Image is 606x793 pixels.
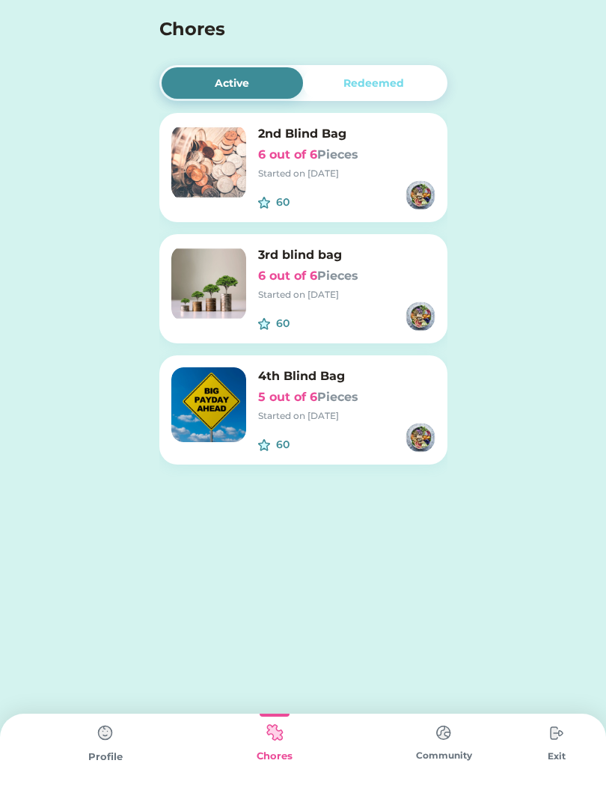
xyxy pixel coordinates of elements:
[317,269,358,283] font: Pieces
[260,718,290,747] img: type%3Dkids%2C%20state%3Dselected.svg
[258,439,270,451] img: interface-favorite-star--reward-rating-rate-social-star-media-favorite-like-stars.svg
[405,180,435,210] img: https%3A%2F%2F1dfc823d71cc564f25c7cc035732a2d8.cdn.bubble.io%2Ff1711325477264x436487831580892700%...
[258,288,435,301] div: Started on [DATE]
[359,749,528,762] div: Community
[258,197,270,209] img: interface-favorite-star--reward-rating-rate-social-star-media-favorite-like-stars.svg
[528,750,585,763] div: Exit
[159,16,407,43] h4: Chores
[215,76,249,91] div: Active
[258,388,435,406] h6: 5 out of 6
[171,246,246,321] img: image.png
[190,749,359,764] div: Chores
[258,167,435,180] div: Started on [DATE]
[171,125,246,200] img: image.png
[276,195,332,210] div: 60
[343,76,404,91] div: Redeemed
[258,146,435,164] h6: 6 out of 6
[317,147,358,162] font: Pieces
[91,718,120,748] img: type%3Dchores%2C%20state%3Ddefault.svg
[171,367,246,442] img: image.png
[405,423,435,453] img: https%3A%2F%2F1dfc823d71cc564f25c7cc035732a2d8.cdn.bubble.io%2Ff1711325477264x436487831580892700%...
[258,125,435,143] h6: 2nd Blind Bag
[258,267,435,285] h6: 6 out of 6
[405,301,435,331] img: https%3A%2F%2F1dfc823d71cc564f25c7cc035732a2d8.cdn.bubble.io%2Ff1711325477264x436487831580892700%...
[317,390,358,404] font: Pieces
[429,718,459,747] img: type%3Dchores%2C%20state%3Ddefault.svg
[276,437,332,453] div: 60
[21,750,190,765] div: Profile
[258,409,435,423] div: Started on [DATE]
[258,246,435,264] h6: 3rd blind bag
[276,316,332,331] div: 60
[258,318,270,330] img: interface-favorite-star--reward-rating-rate-social-star-media-favorite-like-stars.svg
[258,367,435,385] h6: 4th Blind Bag
[542,718,572,748] img: type%3Dchores%2C%20state%3Ddefault.svg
